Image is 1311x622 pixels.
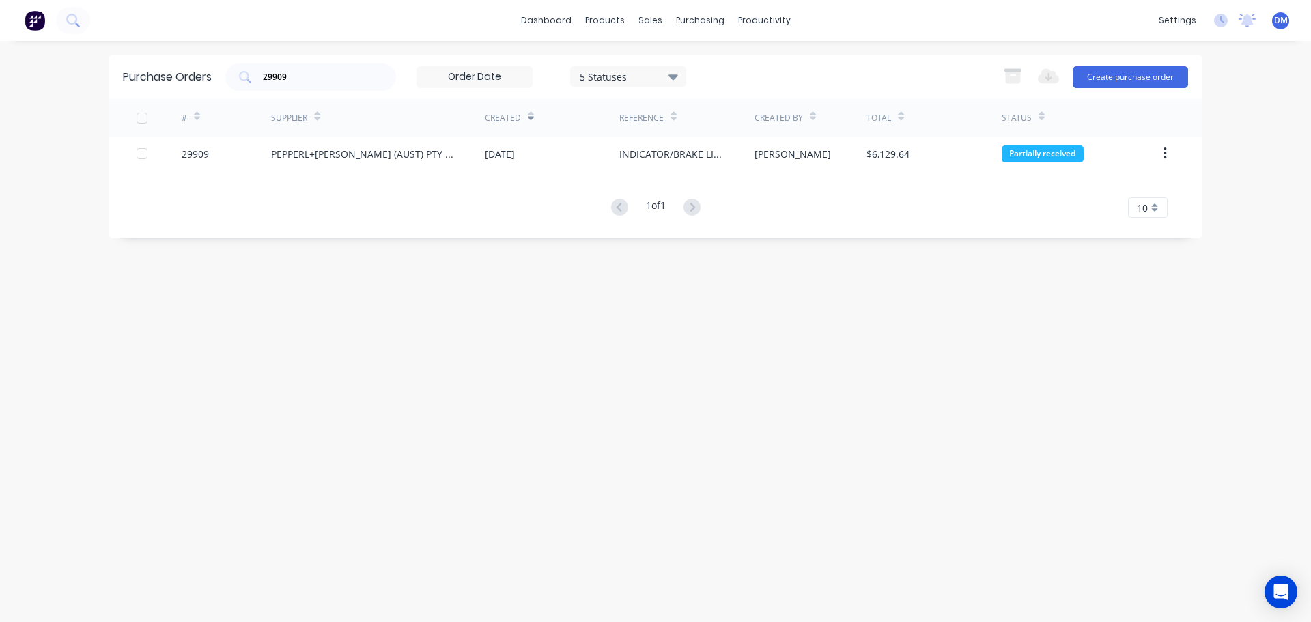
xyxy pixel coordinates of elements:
[580,69,677,83] div: 5 Statuses
[123,69,212,85] div: Purchase Orders
[646,198,666,218] div: 1 of 1
[1265,576,1297,608] div: Open Intercom Messenger
[1002,145,1084,162] div: Partially received
[271,112,307,124] div: Supplier
[1073,66,1188,88] button: Create purchase order
[669,10,731,31] div: purchasing
[755,147,831,161] div: [PERSON_NAME]
[619,147,727,161] div: INDICATOR/BRAKE LIGHTS & BARRIERS - KOMATSU FD25 RETRO
[182,112,187,124] div: #
[182,147,209,161] div: 29909
[731,10,798,31] div: productivity
[271,147,457,161] div: PEPPERL+[PERSON_NAME] (AUST) PTY LTD
[619,112,664,124] div: Reference
[485,147,515,161] div: [DATE]
[1137,201,1148,215] span: 10
[632,10,669,31] div: sales
[578,10,632,31] div: products
[1274,14,1288,27] span: DM
[1152,10,1203,31] div: settings
[417,67,532,87] input: Order Date
[866,147,910,161] div: $6,129.64
[514,10,578,31] a: dashboard
[262,70,375,84] input: Search purchase orders...
[25,10,45,31] img: Factory
[866,112,891,124] div: Total
[755,112,803,124] div: Created By
[1002,112,1032,124] div: Status
[485,112,521,124] div: Created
